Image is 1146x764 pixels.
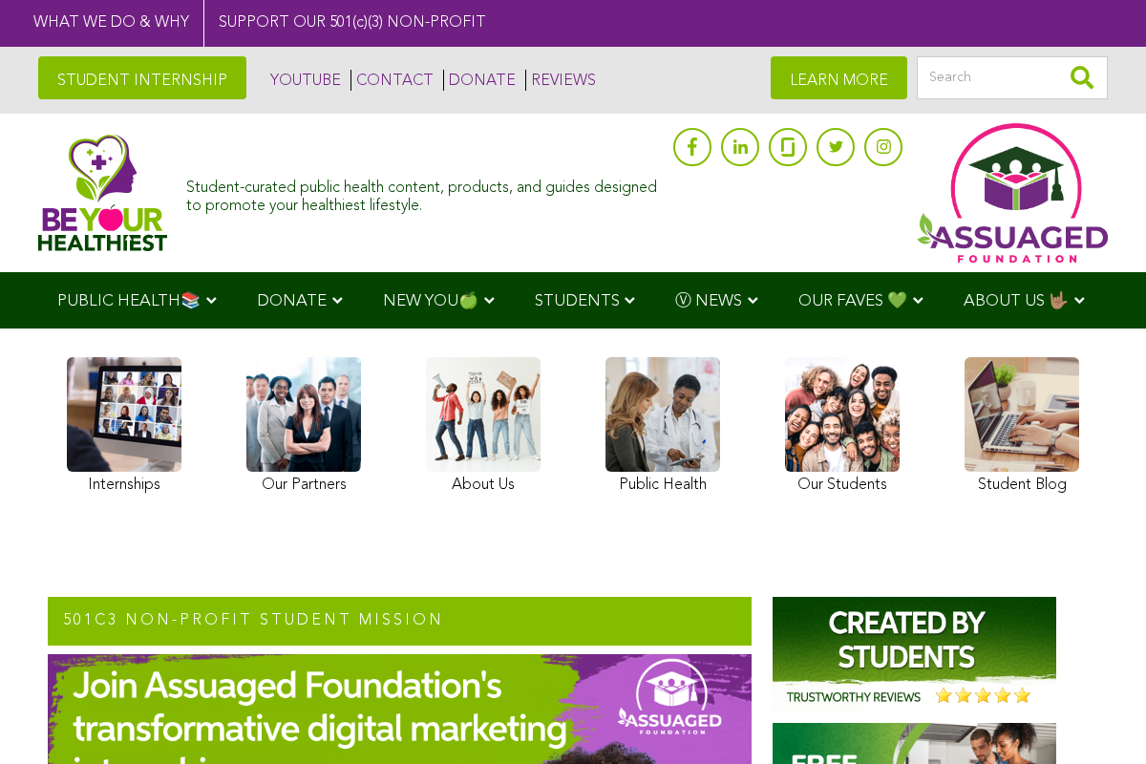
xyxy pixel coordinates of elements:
[443,70,516,91] a: DONATE
[798,293,907,309] span: OUR FAVES 💚
[675,293,742,309] span: Ⓥ NEWS
[265,70,341,91] a: YOUTUBE
[383,293,478,309] span: NEW YOU🍏
[29,272,1117,329] div: Navigation Menu
[186,170,664,216] div: Student-curated public health content, products, and guides designed to promote your healthiest l...
[781,138,795,157] img: glassdoor
[38,56,246,99] a: STUDENT INTERNSHIP
[917,123,1108,263] img: Assuaged App
[38,134,167,251] img: Assuaged
[350,70,434,91] a: CONTACT
[771,56,907,99] a: LEARN MORE
[535,293,620,309] span: STUDENTS
[773,597,1056,711] img: Assuaged-Foundation-Student-Internship-Opportunity-Reviews-Mission-GIPHY-2
[964,293,1069,309] span: ABOUT US 🤟🏽
[57,293,201,309] span: PUBLIC HEALTH📚
[1050,672,1146,764] iframe: Chat Widget
[525,70,596,91] a: REVIEWS
[257,293,327,309] span: DONATE
[917,56,1108,99] input: Search
[48,597,752,647] h2: 501c3 NON-PROFIT STUDENT MISSION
